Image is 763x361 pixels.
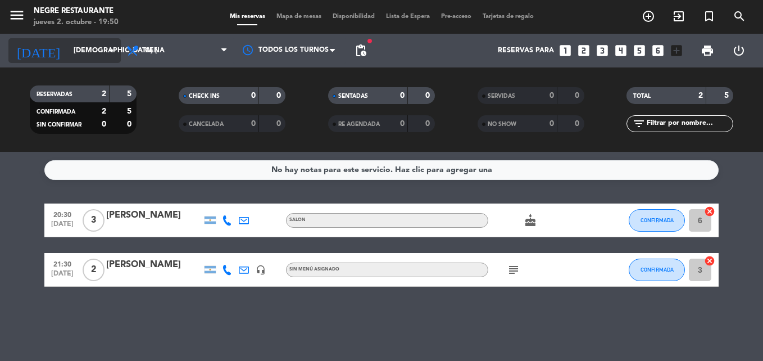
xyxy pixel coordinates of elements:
button: menu [8,7,25,28]
span: Sin menú asignado [289,267,339,272]
strong: 0 [102,120,106,128]
span: Lista de Espera [380,13,435,20]
span: SIN CONFIRMAR [37,122,81,128]
strong: 0 [549,92,554,100]
i: exit_to_app [672,10,685,23]
span: SENTADAS [338,93,368,99]
span: pending_actions [354,44,367,57]
div: Negre Restaurante [34,6,119,17]
span: print [701,44,714,57]
strong: 0 [400,92,405,100]
strong: 2 [698,92,703,100]
strong: 0 [251,92,256,100]
span: CANCELADA [189,121,224,127]
i: filter_list [632,117,646,130]
span: SALON [289,218,306,222]
i: turned_in_not [702,10,716,23]
strong: 2 [102,107,106,115]
strong: 0 [549,120,554,128]
i: looks_one [558,43,573,58]
i: arrow_drop_down [105,44,118,57]
span: Cena [145,47,165,55]
i: cancel [704,255,715,267]
span: 20:30 [48,207,76,220]
strong: 0 [425,120,432,128]
span: Mapa de mesas [271,13,327,20]
span: [DATE] [48,220,76,233]
strong: 0 [127,120,134,128]
div: [PERSON_NAME] [106,258,202,272]
span: Reservas para [498,47,554,55]
i: power_settings_new [732,44,746,57]
strong: 0 [575,92,582,100]
strong: 5 [127,90,134,98]
i: headset_mic [256,265,266,275]
strong: 0 [400,120,405,128]
button: CONFIRMADA [629,209,685,232]
span: SERVIDAS [488,93,515,99]
i: [DATE] [8,38,68,63]
span: 3 [83,209,105,232]
div: LOG OUT [723,34,755,67]
i: subject [507,263,520,277]
span: fiber_manual_record [366,38,373,44]
i: add_box [669,43,684,58]
i: looks_4 [614,43,628,58]
i: add_circle_outline [642,10,655,23]
span: 21:30 [48,257,76,270]
span: NO SHOW [488,121,516,127]
i: looks_3 [595,43,610,58]
input: Filtrar por nombre... [646,118,733,130]
i: cake [524,214,537,227]
span: CONFIRMADA [641,267,674,273]
span: Mis reservas [224,13,271,20]
strong: 0 [575,120,582,128]
span: Tarjetas de regalo [477,13,539,20]
strong: 5 [127,107,134,115]
strong: 2 [102,90,106,98]
i: looks_6 [651,43,665,58]
i: cancel [704,206,715,217]
strong: 5 [724,92,731,100]
div: No hay notas para este servicio. Haz clic para agregar una [271,164,492,177]
span: CONFIRMADA [37,109,75,115]
strong: 0 [251,120,256,128]
span: Disponibilidad [327,13,380,20]
i: looks_5 [632,43,647,58]
strong: 0 [425,92,432,100]
span: TOTAL [633,93,651,99]
i: menu [8,7,25,24]
strong: 0 [276,92,283,100]
span: RE AGENDADA [338,121,380,127]
span: CONFIRMADA [641,217,674,223]
strong: 0 [276,120,283,128]
div: jueves 2. octubre - 19:50 [34,17,119,28]
span: 2 [83,259,105,281]
span: Pre-acceso [435,13,477,20]
span: CHECK INS [189,93,220,99]
button: CONFIRMADA [629,259,685,281]
i: looks_two [576,43,591,58]
span: [DATE] [48,270,76,283]
span: RESERVADAS [37,92,72,97]
div: [PERSON_NAME] [106,208,202,223]
i: search [733,10,746,23]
